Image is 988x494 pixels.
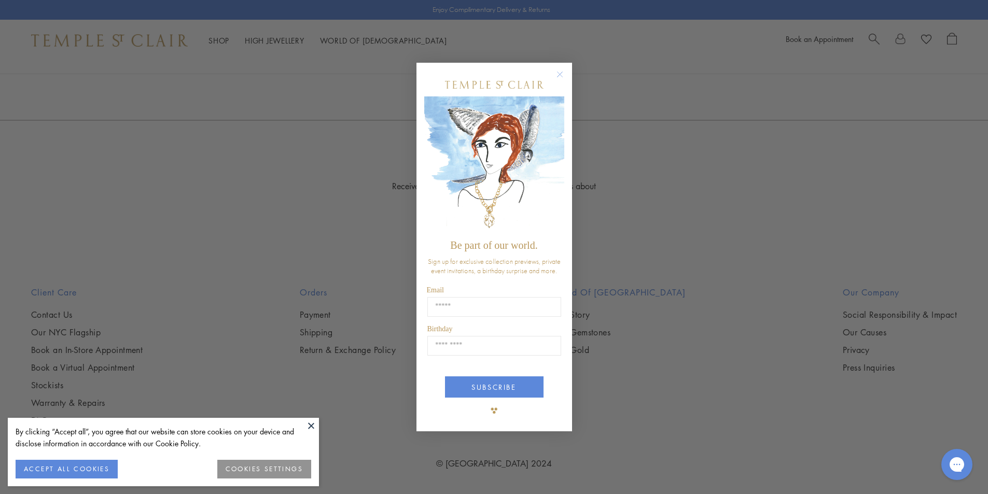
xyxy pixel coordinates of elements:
[445,81,544,89] img: Temple St. Clair
[559,73,572,86] button: Close dialog
[16,460,118,478] button: ACCEPT ALL COOKIES
[445,376,544,398] button: SUBSCRIBE
[450,239,537,251] span: Be part of our world.
[427,297,561,317] input: Email
[427,325,453,333] span: Birthday
[936,445,978,484] iframe: Gorgias live chat messenger
[16,426,311,449] div: By clicking “Accept all”, you agree that our website can store cookies on your device and disclos...
[427,286,444,294] span: Email
[424,96,564,235] img: c4a9eb12-d91a-4d4a-8ee0-386386f4f338.jpeg
[484,400,505,421] img: TSC
[217,460,311,478] button: COOKIES SETTINGS
[428,257,561,275] span: Sign up for exclusive collection previews, private event invitations, a birthday surprise and more.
